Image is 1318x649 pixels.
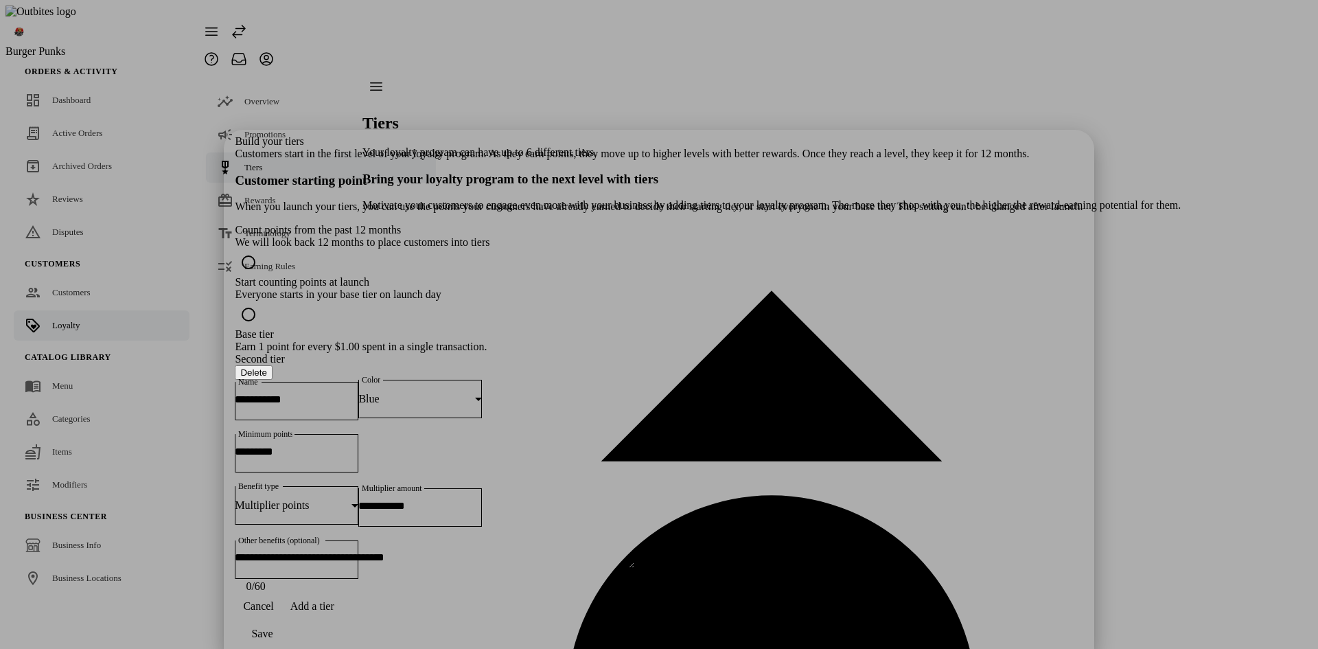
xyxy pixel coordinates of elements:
p: When you launch your tiers, you can use the points your customers have already earned to decide t... [235,201,1083,213]
span: Multiplier points [235,499,309,511]
div: We will look back 12 months to place customers into tiers [235,236,1083,249]
mat-label: Other benefits (optional) [238,536,320,545]
div: Start counting points at launch [235,276,1083,288]
button: Cancel [235,593,281,620]
mat-label: Benefit type [238,482,279,491]
h3: Customer starting point [235,173,1083,188]
div: Count points from the past 12 months [235,224,1083,236]
button: Add a tier [282,593,343,620]
div: Second tier [235,353,1083,365]
mat-label: Minimum points [238,430,293,439]
mat-hint: 0/60 [246,579,265,593]
div: Customers start in the first level of your loyalty program. As they earn points, they move up to ... [235,148,1083,160]
mat-label: Multiplier amount [362,484,422,493]
div: Base tier [235,328,1083,341]
span: Cancel [243,600,273,613]
div: Everyone starts in your base tier on launch day [235,288,1083,301]
div: Earn 1 point for every $1.00 spent in a single transaction. [235,341,1083,353]
mat-label: Color [362,376,380,385]
mat-label: Name [238,378,258,387]
div: Build your tiers [235,135,1083,148]
span: Add a tier [290,600,334,613]
span: Blue [358,393,379,405]
button: Delete [235,365,273,380]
